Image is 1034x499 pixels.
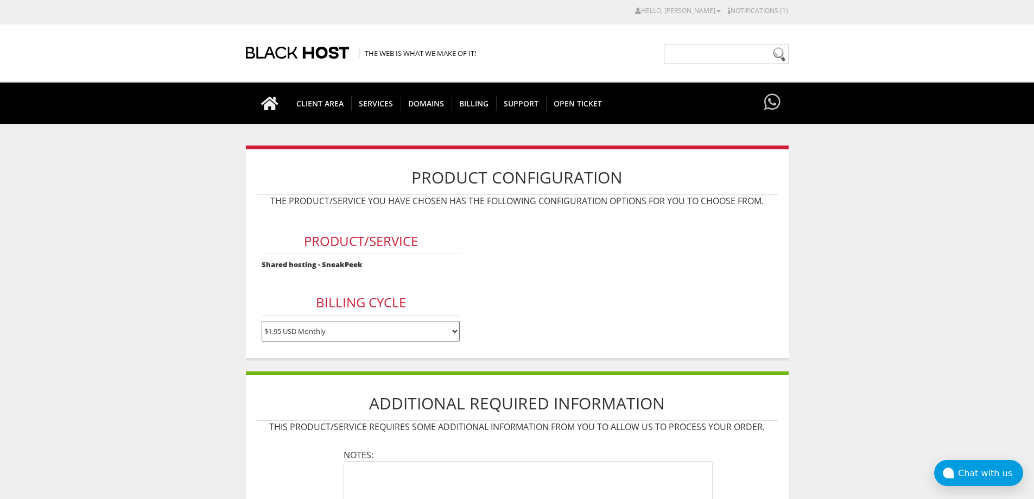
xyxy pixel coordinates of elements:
[401,83,452,124] a: Domains
[728,6,788,15] a: Notifications (1)
[635,6,721,15] a: Hello, [PERSON_NAME]
[496,83,547,124] a: Support
[351,96,401,111] span: SERVICES
[452,96,497,111] span: Billing
[257,386,778,421] h1: Additional Required Information
[546,96,610,111] span: Open Ticket
[250,83,289,124] a: Go to homepage
[262,290,460,315] h3: Billing Cycle
[401,96,452,111] span: Domains
[257,421,778,433] p: This product/service requires some additional information from you to allow us to process your or...
[257,160,778,195] h1: Product Configuration
[351,83,401,124] a: SERVICES
[762,83,783,123] a: Have questions?
[262,229,460,254] h3: Product/Service
[958,468,1023,478] div: Chat with us
[934,460,1023,486] button: Chat with us
[359,48,476,58] span: The Web is what we make of it!
[452,83,497,124] a: Billing
[546,83,610,124] a: Open Ticket
[262,260,363,269] strong: Shared hosting - SneakPeek
[257,195,778,207] p: The product/service you have chosen has the following configuration options for you to choose from.
[664,45,789,64] input: Need help?
[496,96,547,111] span: Support
[289,83,352,124] a: CLIENT AREA
[289,96,352,111] span: CLIENT AREA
